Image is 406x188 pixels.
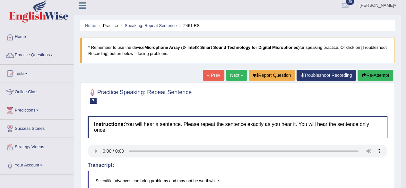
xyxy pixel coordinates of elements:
[178,22,200,29] li: 2461 RS
[358,70,393,81] button: Re-Attempt
[0,83,73,99] a: Online Class
[88,88,192,104] h2: Practice Speaking: Repeat Sentence
[203,70,224,81] a: « Prev
[0,28,73,44] a: Home
[80,38,395,63] blockquote: * Remember to use the device for speaking practice. Or click on [Troubleshoot Recording] button b...
[97,22,118,29] li: Practice
[297,70,356,81] a: Troubleshoot Recording
[85,23,96,28] a: Home
[0,46,73,62] a: Practice Questions
[0,138,73,154] a: Strategy Videos
[90,98,97,104] span: 7
[125,23,177,28] a: Speaking: Repeat Sentence
[0,65,73,81] a: Tests
[88,162,387,168] h4: Transcript:
[226,70,247,81] a: Next »
[0,156,73,172] a: Your Account
[94,121,125,127] b: Instructions:
[0,101,73,117] a: Predictions
[249,70,295,81] button: Report Question
[88,116,387,138] h4: You will hear a sentence. Please repeat the sentence exactly as you hear it. You will hear the se...
[144,45,299,50] b: Microphone Array (2- Intel® Smart Sound Technology for Digital Microphones)
[0,120,73,136] a: Success Stories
